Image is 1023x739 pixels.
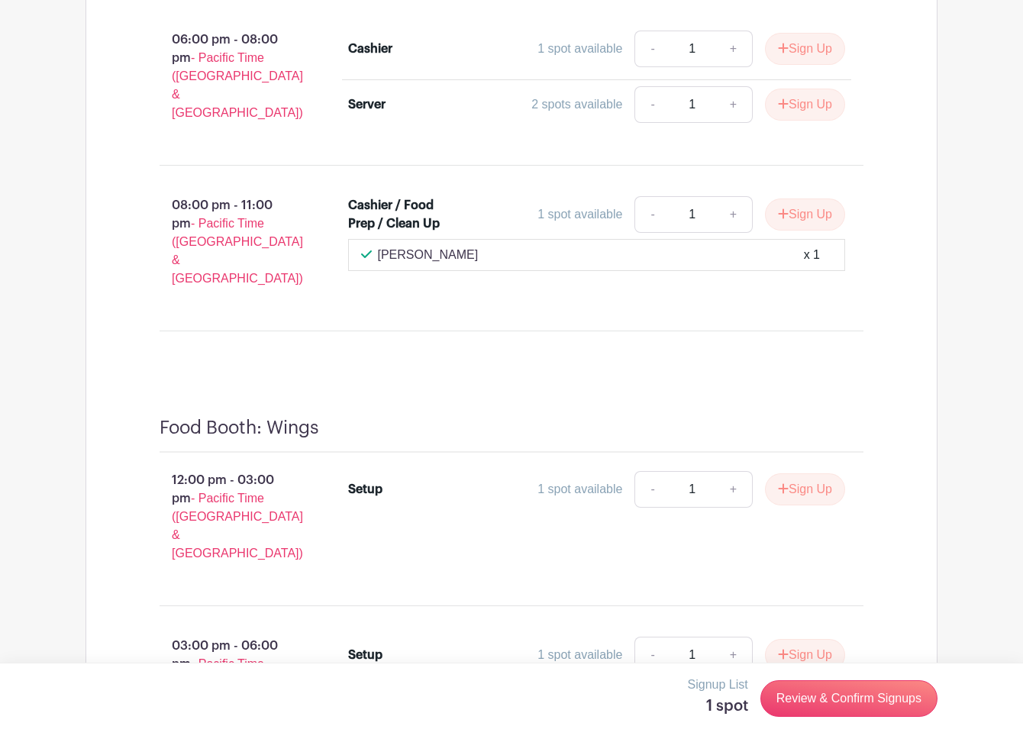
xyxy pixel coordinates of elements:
[765,473,845,505] button: Sign Up
[537,205,622,224] div: 1 spot available
[172,657,303,725] span: - Pacific Time ([GEOGRAPHIC_DATA] & [GEOGRAPHIC_DATA])
[537,646,622,664] div: 1 spot available
[765,639,845,671] button: Sign Up
[135,631,324,734] p: 03:00 pm - 06:00 pm
[634,31,670,67] a: -
[765,89,845,121] button: Sign Up
[135,465,324,569] p: 12:00 pm - 03:00 pm
[135,190,324,294] p: 08:00 pm - 11:00 pm
[715,196,753,233] a: +
[688,676,748,694] p: Signup List
[531,95,622,114] div: 2 spots available
[135,24,324,128] p: 06:00 pm - 08:00 pm
[765,198,845,231] button: Sign Up
[634,196,670,233] a: -
[172,217,303,285] span: - Pacific Time ([GEOGRAPHIC_DATA] & [GEOGRAPHIC_DATA])
[765,33,845,65] button: Sign Up
[537,40,622,58] div: 1 spot available
[348,40,392,58] div: Cashier
[348,196,454,233] div: Cashier / Food Prep / Clean Up
[634,86,670,123] a: -
[804,246,820,264] div: x 1
[634,637,670,673] a: -
[760,680,937,717] a: Review & Confirm Signups
[348,95,386,114] div: Server
[715,86,753,123] a: +
[172,492,303,560] span: - Pacific Time ([GEOGRAPHIC_DATA] & [GEOGRAPHIC_DATA])
[715,471,753,508] a: +
[537,480,622,499] div: 1 spot available
[160,417,319,439] h4: Food Booth: Wings
[715,31,753,67] a: +
[172,51,303,119] span: - Pacific Time ([GEOGRAPHIC_DATA] & [GEOGRAPHIC_DATA])
[348,480,382,499] div: Setup
[715,637,753,673] a: +
[634,471,670,508] a: -
[378,246,479,264] p: [PERSON_NAME]
[688,697,748,715] h5: 1 spot
[348,646,382,664] div: Setup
